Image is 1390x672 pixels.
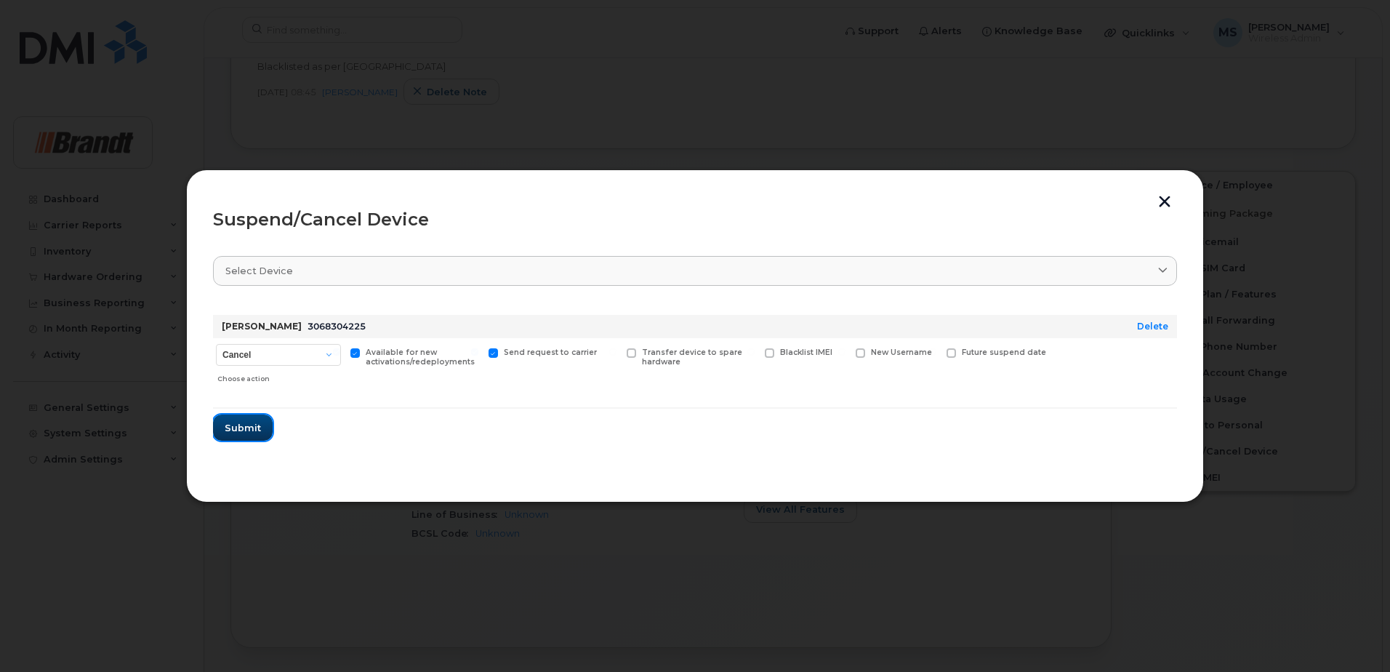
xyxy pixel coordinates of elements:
span: Future suspend date [962,348,1046,357]
span: Available for new activations/redeployments [366,348,475,367]
input: Transfer device to spare hardware [609,348,616,356]
strong: [PERSON_NAME] [222,321,302,332]
a: Select device [213,256,1177,286]
input: Available for new activations/redeployments [333,348,340,356]
span: Send request to carrier [504,348,597,357]
a: Delete [1137,321,1168,332]
span: 3068304225 [308,321,366,332]
span: Select device [225,264,293,278]
span: Submit [225,421,261,435]
input: Send request to carrier [471,348,478,356]
button: Submit [213,415,273,441]
span: Transfer device to spare hardware [642,348,742,367]
span: New Username [871,348,932,357]
span: Blacklist IMEI [780,348,832,357]
input: New Username [838,348,845,356]
input: Future suspend date [929,348,936,356]
input: Blacklist IMEI [747,348,755,356]
div: Suspend/Cancel Device [213,211,1177,228]
div: Choose action [217,367,341,385]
